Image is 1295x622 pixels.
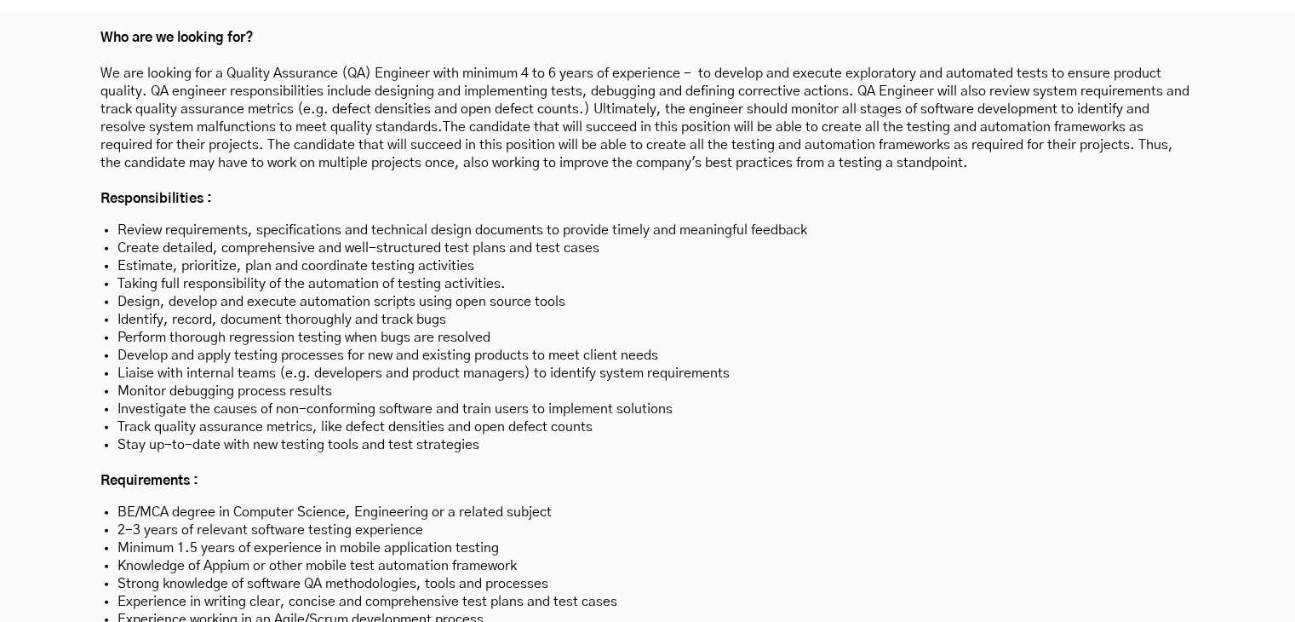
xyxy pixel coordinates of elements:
li: Strong knowledge of software QA methodologies, tools and processes [117,575,1178,593]
li: Track quality assurance metrics, like defect densities and open defect counts [117,418,1178,436]
li: Design, develop and execute automation scripts using open source tools [117,293,1178,311]
li: Monitor debugging process results [117,383,1178,400]
li: Develop and apply testing processes for new and existing products to meet client needs [117,347,1178,365]
li: Knowledge of Appium or other mobile test automation framework [117,557,1178,575]
li: 2-3 years of relevant software testing experience [117,521,1178,539]
li: Stay up-to-date with new testing tools and test strategies [117,436,1178,454]
li: Create detailed, comprehensive and well-structured test plans and test cases [117,239,1178,257]
li: Taking full responsibility of the automation of testing activities. [117,275,1178,293]
li: Minimum 1.5 years of experience in mobile application testing [117,539,1178,557]
li: Investigate the causes of non-conforming software and train users to implement solutions [117,400,1178,418]
li: Experience in writing clear, concise and comprehensive test plans and test cases [117,593,1178,611]
strong: Requirements : [100,474,198,487]
li: BE/MCA degree in Computer Science, Engineering or a related subject [117,504,1178,521]
li: Perform thorough regression testing when bugs are resolved [117,329,1178,347]
strong: Responsibilities : [100,192,212,205]
li: Liaise with internal teams (e.g. developers and product managers) to identify system requirements [117,365,1178,383]
li: Review requirements, specifications and technical design documents to provide timely and meaningf... [117,222,1178,239]
li: Identify, record, document thoroughly and track bugs [117,311,1178,329]
li: Estimate, prioritize, plan and coordinate testing activities [117,257,1178,275]
strong: Who are we looking for? [100,31,254,44]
